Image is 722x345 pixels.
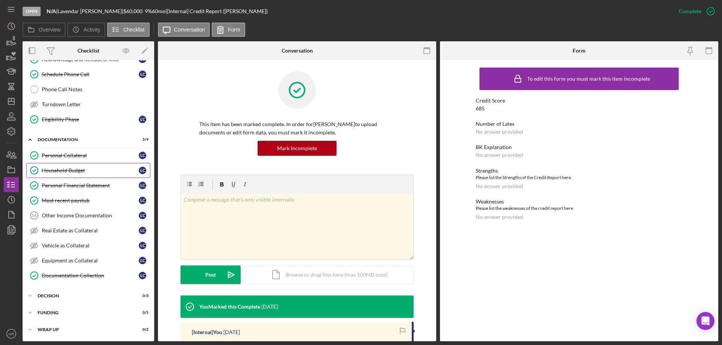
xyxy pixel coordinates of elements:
div: Form [573,48,585,54]
a: Personal CollateralLC [26,148,150,163]
p: This item has been marked complete. In order for [PERSON_NAME] to upload documents or edit form d... [199,120,395,137]
a: Real Estate as CollateralLC [26,223,150,238]
a: Personal Financial StatementLC [26,178,150,193]
div: Strengths [476,168,683,174]
div: Lavendar [PERSON_NAME] | [58,8,123,14]
label: Checklist [123,27,145,33]
div: L C [139,272,146,279]
label: Conversation [174,27,205,33]
div: 0 / 2 [135,327,149,332]
div: Eligibility Phase [42,116,139,122]
label: Form [228,27,240,33]
div: L C [139,116,146,123]
div: Turndown Letter [42,101,150,107]
div: 0 / 5 [135,310,149,315]
div: Phone Call Notes [42,86,150,92]
time: 2025-08-22 17:14 [223,329,240,335]
text: MR [9,332,14,336]
div: To edit this form you must mark this item incomplete [527,76,650,82]
div: Personal Financial Statement [42,182,139,188]
div: 5 / 9 [135,137,149,142]
div: Decision [38,294,130,298]
tspan: 14 [32,213,36,218]
div: Other Income Documentation [42,212,139,218]
div: Personal Collateral [42,152,139,158]
div: Complete [679,4,701,19]
div: Open Intercom Messenger [696,312,714,330]
button: MR [4,326,19,341]
a: Equipment as CollateralLC [26,253,150,268]
label: Activity [83,27,100,33]
div: Weaknesses [476,199,683,205]
div: | [Internal] Credit Report ([PERSON_NAME]) [165,8,268,14]
div: 0 / 3 [135,294,149,298]
div: You Marked this Complete [199,304,260,310]
div: No answer provided [476,214,523,220]
div: No answer provided [476,152,523,158]
div: L C [139,167,146,174]
div: Documentation [38,137,130,142]
div: Please list the weaknesses of the credit report here [476,205,683,212]
div: Funding [38,310,130,315]
div: Wrap up [38,327,130,332]
a: Schedule Phone CallLC [26,67,150,82]
button: Activity [67,23,105,37]
div: L C [139,71,146,78]
a: Documentation CollectionLC [26,268,150,283]
div: Equipment as Collateral [42,258,139,264]
div: Documentation Collection [42,273,139,279]
div: L C [139,152,146,159]
div: L C [139,257,146,264]
div: Household Budget [42,167,139,173]
div: Conversation [282,48,313,54]
div: Vehicle as Collateral [42,243,139,249]
div: Credit Score [476,98,683,104]
a: 14Other Income DocumentationLC [26,208,150,223]
div: L C [139,242,146,249]
div: Schedule Phone Call [42,71,139,77]
div: 685 [476,105,485,111]
button: Complete [671,4,718,19]
div: Real Estate as Collateral [42,227,139,234]
div: Open [23,7,41,16]
span: $60,000 [123,8,143,14]
button: Mark Incomplete [258,141,337,156]
label: Overview [39,27,61,33]
a: Turndown Letter [26,97,150,112]
div: L C [139,182,146,189]
div: No answer provided [476,129,523,135]
a: Vehicle as CollateralLC [26,238,150,253]
div: Please list the Strengths of the Credit Report here. [476,174,683,181]
div: Mark Incomplete [277,141,317,156]
div: | [47,8,58,14]
div: BK Explanation [476,144,683,150]
button: Conversation [158,23,210,37]
a: Household BudgetLC [26,163,150,178]
time: 2025-08-22 17:14 [261,304,278,310]
button: Form [212,23,245,37]
div: Number of Lates [476,121,683,127]
div: Checklist [77,48,99,54]
div: Most recent paystub [42,197,139,203]
div: L C [139,212,146,219]
div: 60 mo [152,8,165,14]
div: [Internal] You [192,329,222,335]
button: Post [180,265,241,284]
a: Phone Call Notes [26,82,150,97]
div: 9 % [145,8,152,14]
b: N/A [47,8,56,14]
div: L C [139,227,146,234]
div: No answer provided [476,183,523,189]
button: Checklist [107,23,150,37]
a: Most recent paystubLC [26,193,150,208]
div: Post [205,265,216,284]
div: L C [139,197,146,204]
button: Overview [23,23,65,37]
a: Eligibility PhaseLC [26,112,150,127]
